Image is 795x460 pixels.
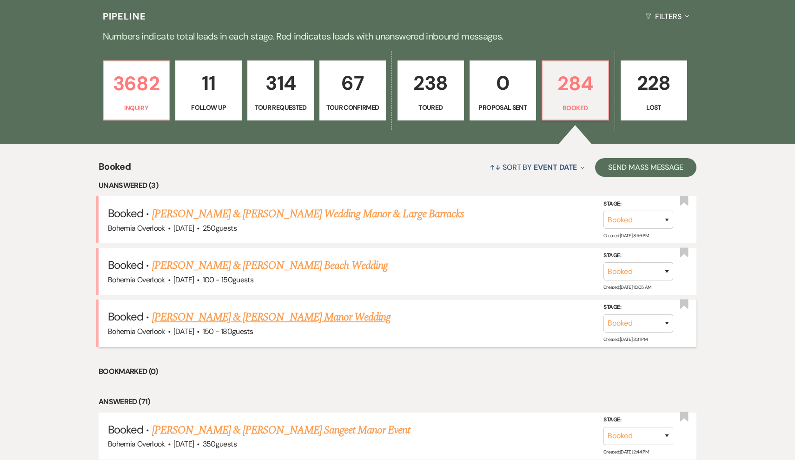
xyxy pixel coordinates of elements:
label: Stage: [603,302,673,313]
span: Booked [108,258,143,272]
p: Booked [548,103,603,113]
a: 238Toured [397,60,464,121]
button: Filters [642,4,692,29]
a: 228Lost [621,60,687,121]
span: Booked [108,309,143,324]
p: 314 [253,67,308,99]
p: 238 [404,67,458,99]
label: Stage: [603,415,673,425]
li: Answered (71) [99,396,696,408]
a: [PERSON_NAME] & [PERSON_NAME] Sangeet Manor Event [152,422,411,439]
span: Created: [DATE] 2:44 PM [603,449,649,455]
span: 100 - 150 guests [203,275,253,285]
a: 284Booked [542,60,609,121]
span: Created: [DATE] 10:05 AM [603,284,651,290]
a: 0Proposal Sent [470,60,536,121]
span: Booked [99,160,131,180]
span: Bohemia Overlook [108,223,165,233]
p: 0 [476,67,530,99]
h3: Pipeline [103,10,146,23]
span: [DATE] [173,327,194,336]
p: 228 [627,67,681,99]
label: Stage: [603,251,673,261]
p: 3682 [109,68,164,99]
span: Booked [108,422,143,437]
p: Tour Requested [253,102,308,113]
span: [DATE] [173,275,194,285]
li: Unanswered (3) [99,180,696,192]
span: Bohemia Overlook [108,327,165,336]
p: Tour Confirmed [325,102,380,113]
span: 250 guests [203,223,237,233]
button: Sort By Event Date [486,155,588,180]
p: 11 [181,67,236,99]
span: [DATE] [173,439,194,449]
span: Booked [108,206,143,220]
span: ↑↓ [490,162,501,172]
p: Follow Up [181,102,236,113]
span: [DATE] [173,223,194,233]
span: Event Date [534,162,577,172]
span: 150 - 180 guests [203,327,253,336]
a: [PERSON_NAME] & [PERSON_NAME] Manor Wedding [152,309,391,326]
span: Created: [DATE] 3:31 PM [603,336,647,342]
p: Inquiry [109,103,164,113]
p: Numbers indicate total leads in each stage. Red indicates leads with unanswered inbound messages. [63,29,732,44]
p: 67 [325,67,380,99]
span: Bohemia Overlook [108,439,165,449]
a: [PERSON_NAME] & [PERSON_NAME] Wedding Manor & Large Barracks [152,206,464,222]
p: Lost [627,102,681,113]
p: 284 [548,68,603,99]
a: 3682Inquiry [103,60,170,121]
span: Bohemia Overlook [108,275,165,285]
span: 350 guests [203,439,237,449]
a: 314Tour Requested [247,60,314,121]
label: Stage: [603,199,673,209]
p: Toured [404,102,458,113]
p: Proposal Sent [476,102,530,113]
a: 11Follow Up [175,60,242,121]
li: Bookmarked (0) [99,366,696,378]
button: Send Mass Message [595,158,696,177]
a: 67Tour Confirmed [319,60,386,121]
span: Created: [DATE] 8:56 PM [603,233,649,239]
a: [PERSON_NAME] & [PERSON_NAME] Beach Wedding [152,257,388,274]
